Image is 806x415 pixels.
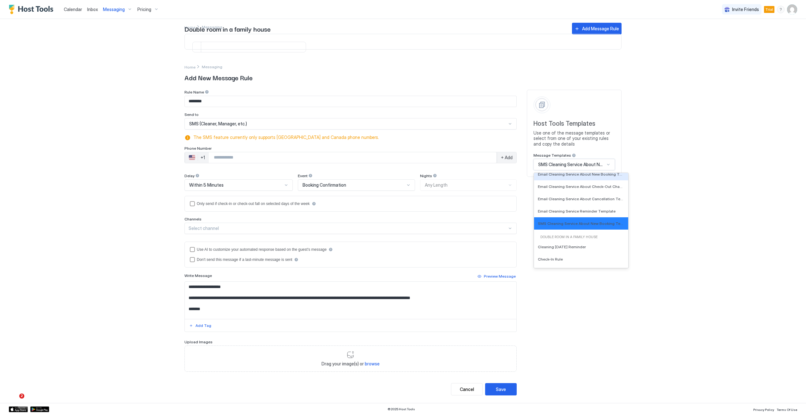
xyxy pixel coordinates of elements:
div: Breadcrumb [184,63,195,70]
a: Privacy Policy [753,406,774,412]
span: Email Cleaning Service About Cancellation Template [538,196,623,201]
span: Send to [184,112,199,117]
span: SMS Cleaning Service About New Booking Template [538,221,623,226]
div: Only send if check-in or check-out fall on selected days of the week [197,201,310,206]
span: Host Tools Templates [533,120,615,128]
span: Phone Number [184,146,212,151]
span: Drag your image(s) or [322,361,380,367]
span: Use one of the message templates or select from one of your existing rules and copy the details [533,130,615,147]
span: 2 [19,394,24,399]
textarea: Input Field [185,282,517,319]
span: Pricing [137,7,151,12]
button: Add Message Rule [572,23,622,34]
span: Cleaning [DATE] Reminder [538,244,586,249]
div: useAI [190,247,511,252]
div: disableIfLastMinute [190,257,511,262]
button: Add Tag [188,322,212,329]
span: Add New Message Rule [184,73,622,82]
div: Select channel [189,226,507,231]
span: Rule Name [184,90,204,94]
button: Save [485,383,517,395]
span: The SMS feature currently only supports [GEOGRAPHIC_DATA] and Canada phone numbers. [193,135,514,140]
span: Trial [765,7,773,12]
span: SMS Cleaning Service About New Booking Template [538,162,605,167]
span: Email Cleaning Service About New Booking Template [538,172,623,177]
div: Don't send this message if a last-minute message is sent [197,257,292,262]
span: © 2025 Host Tools [388,407,415,411]
span: browse [365,361,380,366]
span: Messaging [202,64,222,69]
span: Terms Of Use [777,408,797,412]
span: Email Cleaning Service About Check-Out Change Template [538,184,623,189]
span: SMS (Cleaner, Manager, etc.) [189,121,247,127]
a: Terms Of Use [777,406,797,412]
span: Channels [184,217,201,221]
div: menu [777,6,785,13]
div: Add Message Rule [582,25,619,32]
button: Preview Message [477,273,517,280]
a: Inbox [87,6,98,13]
a: Host Tools Logo [9,5,56,14]
span: Write Message [184,273,212,278]
iframe: Intercom live chat [6,394,21,409]
a: Calendar [64,6,82,13]
span: + Add [501,155,513,160]
div: Cancel [460,386,474,393]
span: Home [184,65,195,69]
div: Preview Message [484,274,516,279]
div: Add Tag [195,323,211,328]
div: Use AI to customize your automated response based on the guest's message [197,247,327,252]
a: Home [184,63,195,70]
span: Email Cleaning Service Reminder Template [538,209,616,214]
input: Phone Number input [209,152,496,163]
span: Nights [420,173,432,178]
span: Booking Confirmation [303,182,346,188]
span: Within 5 Minutes [189,182,224,188]
span: Check-In Rule [538,257,563,262]
input: Input Field [185,96,516,107]
span: Double room in a family house [184,24,566,33]
div: Breadcrumb [202,64,222,69]
div: User profile [787,4,797,15]
span: Messaging [103,7,125,12]
div: Countries button [185,152,209,163]
span: Invite Friends [732,7,759,12]
div: Save [496,386,506,393]
button: Cancel [451,383,483,395]
div: 🇺🇸 [189,154,195,161]
div: isLimited [190,201,511,206]
a: App Store [9,406,28,412]
span: Message Templates [533,153,571,158]
span: Event [298,173,308,178]
span: Upload Images [184,340,213,344]
div: Double room in a family house [537,235,626,240]
span: Privacy Policy [753,408,774,412]
span: Inbox [87,7,98,12]
a: Google Play Store [30,406,49,412]
span: Calendar [64,7,82,12]
div: +1 [201,155,205,160]
span: Delay [184,173,195,178]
